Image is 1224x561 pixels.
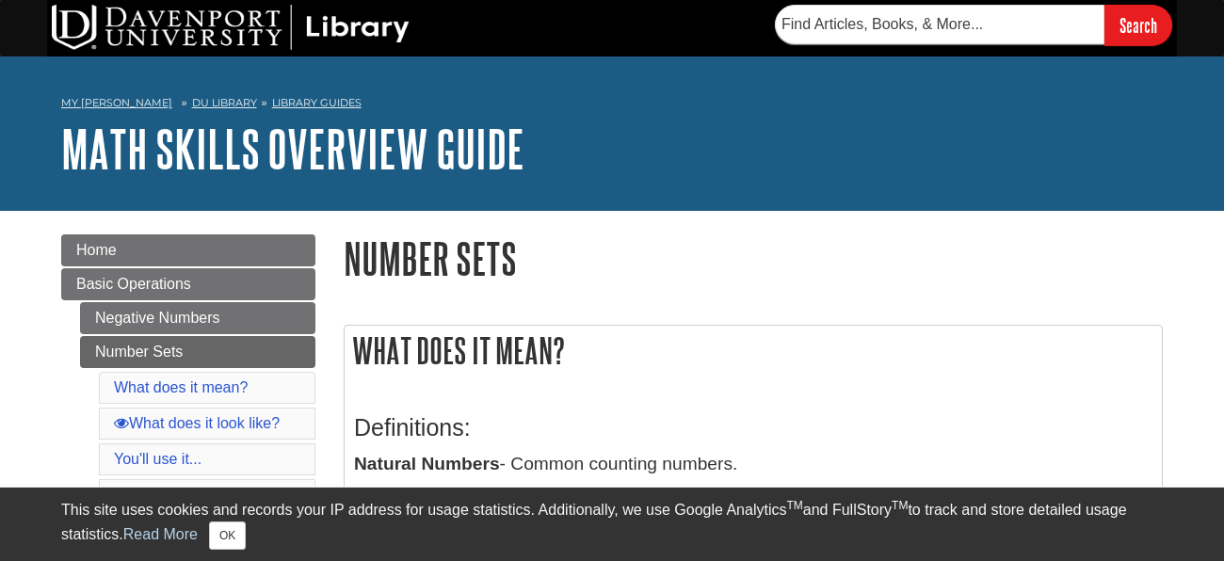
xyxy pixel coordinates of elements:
a: Read More [123,526,198,542]
a: Number Sets [80,336,315,368]
a: Math Skills Overview Guide [61,120,524,178]
h3: Definitions: [354,414,1152,441]
sup: TM [892,499,908,512]
div: This site uses cookies and records your IP address for usage statistics. Additionally, we use Goo... [61,499,1163,550]
h2: What does it mean? [345,326,1162,376]
a: Library Guides [272,96,362,109]
a: DU Library [192,96,257,109]
h1: Number Sets [344,234,1163,282]
input: Find Articles, Books, & More... [775,5,1104,44]
img: DU Library [52,5,410,50]
b: Natural Numbers [354,454,500,473]
a: Basic Operations [61,268,315,300]
input: Search [1104,5,1172,45]
sup: TM [786,499,802,512]
nav: breadcrumb [61,90,1163,120]
form: Searches DU Library's articles, books, and more [775,5,1172,45]
p: - Common counting numbers. [354,451,1152,478]
a: You'll use it... [114,451,201,467]
button: Close [209,521,246,550]
a: What does it look like? [114,415,280,431]
a: Home [61,234,315,266]
a: My [PERSON_NAME] [61,95,172,111]
a: What does it mean? [114,379,248,395]
span: Home [76,242,117,258]
a: Negative Numbers [80,302,315,334]
span: Basic Operations [76,276,191,292]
